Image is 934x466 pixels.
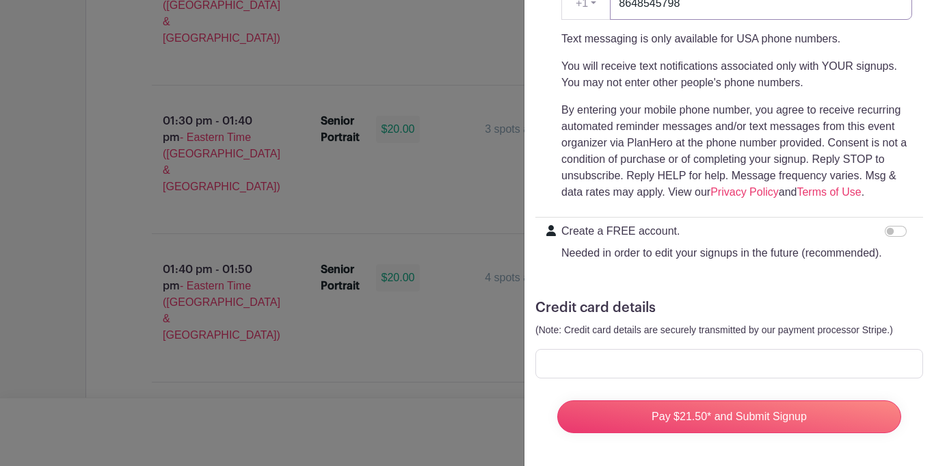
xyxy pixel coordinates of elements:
a: Privacy Policy [710,186,779,198]
p: Create a FREE account. [561,223,882,240]
p: By entering your mobile phone number, you agree to receive recurring automated reminder messages ... [561,102,912,200]
input: Pay $21.50* and Submit Signup [557,400,901,433]
p: You will receive text notifications associated only with YOUR signups. You may not enter other pe... [561,58,912,91]
h5: Credit card details [535,300,923,316]
p: Text messaging is only available for USA phone numbers. [561,31,912,47]
small: (Note: Credit card details are securely transmitted by our payment processor Stripe.) [535,324,893,335]
p: Needed in order to edit your signups in the future (recommended). [561,245,882,261]
iframe: Secure card payment input frame [544,357,914,370]
a: Terms of Use [797,186,861,198]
